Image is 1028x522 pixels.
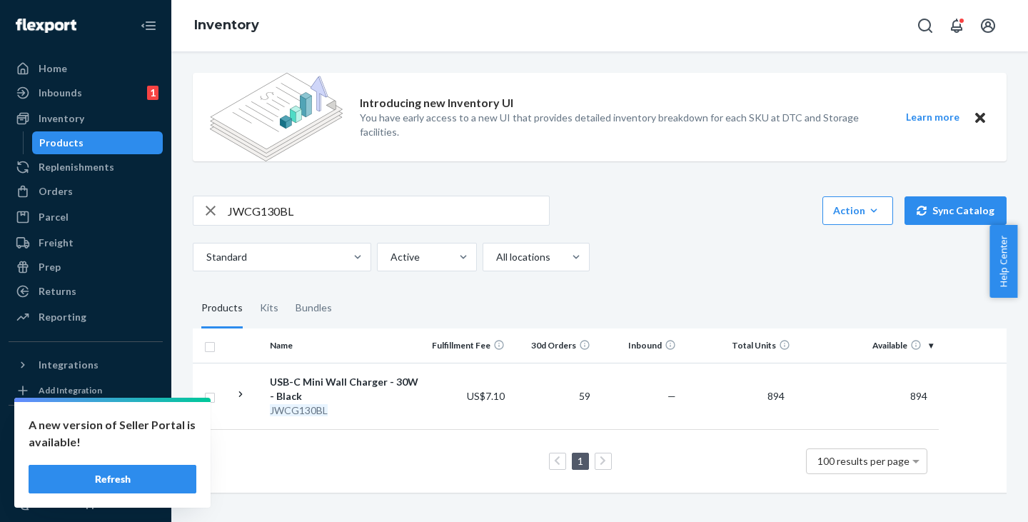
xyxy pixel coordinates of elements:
[897,109,968,126] button: Learn more
[389,250,390,264] input: Active
[260,288,278,328] div: Kits
[264,328,425,363] th: Name
[9,382,163,399] a: Add Integration
[270,375,419,403] div: USB-C Mini Wall Charger - 30W - Black
[762,390,790,402] span: 894
[39,210,69,224] div: Parcel
[9,81,163,104] a: Inbounds1
[39,284,76,298] div: Returns
[39,384,102,396] div: Add Integration
[667,390,676,402] span: —
[9,107,163,130] a: Inventory
[39,260,61,274] div: Prep
[360,111,880,139] p: You have early access to a new UI that provides detailed inventory breakdown for each SKU at DTC ...
[183,5,271,46] ol: breadcrumbs
[9,446,163,463] a: Add Fast Tag
[467,390,505,402] span: US$7.10
[39,184,73,199] div: Orders
[39,160,114,174] div: Replenishments
[575,455,586,467] a: Page 1 is your current page
[833,204,882,218] div: Action
[39,86,82,100] div: Inbounds
[974,11,1002,40] button: Open account menu
[39,136,84,150] div: Products
[9,306,163,328] a: Reporting
[194,17,259,33] a: Inventory
[32,131,163,154] a: Products
[942,11,971,40] button: Open notifications
[147,86,158,100] div: 1
[596,328,682,363] th: Inbound
[989,225,1017,298] button: Help Center
[29,416,196,451] p: A new version of Seller Portal is available!
[39,61,67,76] div: Home
[9,156,163,179] a: Replenishments
[16,19,76,33] img: Flexport logo
[201,288,243,328] div: Products
[9,206,163,229] a: Parcel
[510,328,596,363] th: 30d Orders
[9,353,163,376] button: Integrations
[39,236,74,250] div: Freight
[817,455,909,467] span: 100 results per page
[682,328,796,363] th: Total Units
[510,363,596,429] td: 59
[9,493,163,516] a: Talk to Support
[9,57,163,80] a: Home
[228,196,549,225] input: Search inventory by name or sku
[360,95,513,111] p: Introducing new Inventory UI
[425,328,510,363] th: Fulfillment Fee
[210,73,343,161] img: new-reports-banner-icon.82668bd98b6a51aee86340f2a7b77ae3.png
[134,11,163,40] button: Close Navigation
[9,256,163,278] a: Prep
[39,310,86,324] div: Reporting
[495,250,496,264] input: All locations
[9,468,163,491] a: Settings
[39,358,99,372] div: Integrations
[971,109,989,126] button: Close
[9,231,163,254] a: Freight
[822,196,893,225] button: Action
[205,250,206,264] input: Standard
[904,196,1007,225] button: Sync Catalog
[296,288,332,328] div: Bundles
[9,180,163,203] a: Orders
[9,417,163,440] button: Fast Tags
[911,11,939,40] button: Open Search Box
[9,280,163,303] a: Returns
[39,111,84,126] div: Inventory
[29,465,196,493] button: Refresh
[796,328,939,363] th: Available
[904,390,933,402] span: 894
[270,404,328,416] em: JWCG130BL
